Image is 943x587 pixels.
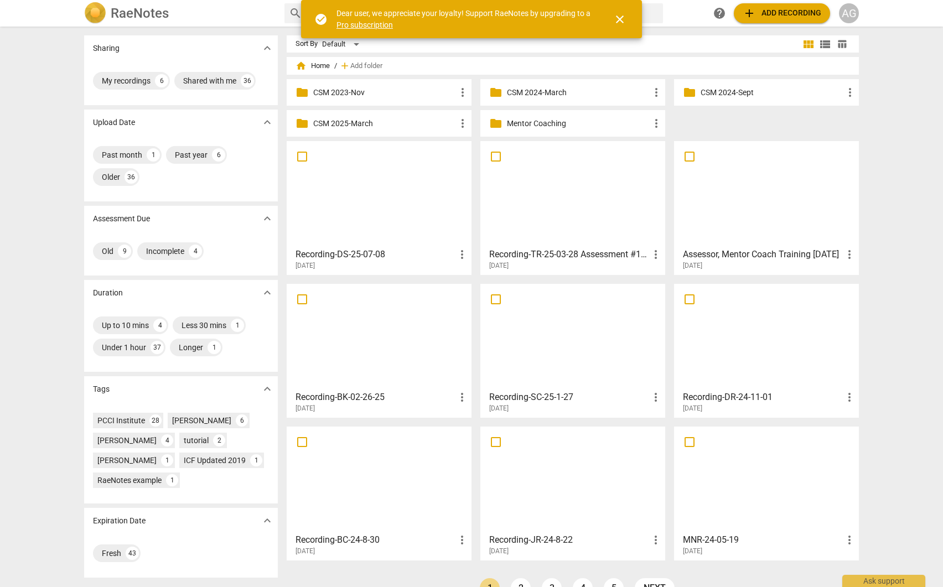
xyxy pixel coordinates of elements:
[833,36,850,53] button: Table view
[147,148,160,162] div: 1
[455,248,469,261] span: more_vert
[484,288,661,413] a: Recording-SC-25-1-27[DATE]
[208,341,221,354] div: 1
[102,75,151,86] div: My recordings
[161,434,173,446] div: 4
[683,391,843,404] h3: Recording-DR-24-11-01
[102,246,113,257] div: Old
[179,342,203,353] div: Longer
[839,3,859,23] div: AG
[102,342,146,353] div: Under 1 hour
[296,261,315,271] span: [DATE]
[713,7,726,20] span: help
[650,86,663,99] span: more_vert
[802,38,815,51] span: view_module
[649,533,662,547] span: more_vert
[261,382,274,396] span: expand_more
[93,287,123,299] p: Duration
[683,547,702,556] span: [DATE]
[678,430,855,555] a: MNR-24-05-19[DATE]
[800,36,817,53] button: Tile view
[489,248,649,261] h3: Recording-TR-25-03-28 Assessment #1 Andrew
[843,86,857,99] span: more_vert
[743,7,756,20] span: add
[334,62,337,70] span: /
[118,245,131,258] div: 9
[313,87,456,98] p: CSM 2023-Nov
[84,2,106,24] img: Logo
[683,404,702,413] span: [DATE]
[734,3,830,23] button: Upload
[97,415,145,426] div: PCCI Institute
[259,381,276,397] button: Show more
[350,62,382,70] span: Add folder
[314,13,328,26] span: check_circle
[153,319,167,332] div: 4
[213,434,225,446] div: 2
[607,6,633,33] button: Close
[339,60,350,71] span: add
[683,533,843,547] h3: MNR-24-05-19
[683,248,843,261] h3: Assessor, Mentor Coach Training 5/16/25
[743,7,821,20] span: Add recording
[296,404,315,413] span: [DATE]
[296,117,309,130] span: folder
[102,172,120,183] div: Older
[241,74,254,87] div: 36
[182,320,226,331] div: Less 30 mins
[259,284,276,301] button: Show more
[649,391,662,404] span: more_vert
[102,149,142,160] div: Past month
[818,38,832,51] span: view_list
[93,383,110,395] p: Tags
[291,145,468,270] a: Recording-DS-25-07-08[DATE]
[259,114,276,131] button: Show more
[701,87,843,98] p: CSM 2024-Sept
[126,547,139,560] div: 43
[93,515,146,527] p: Expiration Date
[261,514,274,527] span: expand_more
[843,248,856,261] span: more_vert
[507,87,650,98] p: CSM 2024-March
[291,430,468,555] a: Recording-BC-24-8-30[DATE]
[184,435,209,446] div: tutorial
[155,74,168,87] div: 6
[683,261,702,271] span: [DATE]
[296,248,455,261] h3: Recording-DS-25-07-08
[183,75,236,86] div: Shared with me
[489,117,502,130] span: folder
[161,454,173,466] div: 1
[97,435,157,446] div: [PERSON_NAME]
[296,547,315,556] span: [DATE]
[259,210,276,227] button: Show more
[489,547,509,556] span: [DATE]
[125,170,138,184] div: 36
[261,212,274,225] span: expand_more
[709,3,729,23] a: Help
[102,548,121,559] div: Fresh
[843,533,856,547] span: more_vert
[313,118,456,129] p: CSM 2025-March
[322,35,363,53] div: Default
[236,414,248,427] div: 6
[843,391,856,404] span: more_vert
[484,430,661,555] a: Recording-JR-24-8-22[DATE]
[97,475,162,486] div: RaeNotes example
[102,320,149,331] div: Up to 10 mins
[489,533,649,547] h3: Recording-JR-24-8-22
[296,60,307,71] span: home
[296,391,455,404] h3: Recording-BK-02-26-25
[678,145,855,270] a: Assessor, Mentor Coach Training [DATE][DATE]
[484,145,661,270] a: Recording-TR-25-03-28 Assessment #1 [PERSON_NAME][DATE]
[489,261,509,271] span: [DATE]
[111,6,169,21] h2: RaeNotes
[189,245,202,258] div: 4
[296,40,318,48] div: Sort By
[489,86,502,99] span: folder
[149,414,162,427] div: 28
[166,474,178,486] div: 1
[489,404,509,413] span: [DATE]
[455,533,469,547] span: more_vert
[146,246,184,257] div: Incomplete
[231,319,244,332] div: 1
